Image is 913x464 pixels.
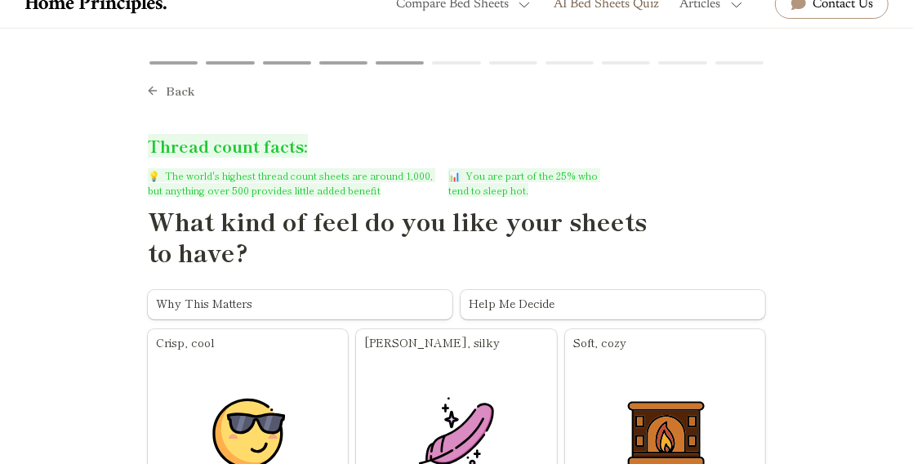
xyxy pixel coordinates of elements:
span: You are part of the 25% who tend to sleep hot. [307,115,459,144]
h1: What kind of feel do you like your sheets to have? [7,153,505,214]
span: 📊 [307,115,459,144]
